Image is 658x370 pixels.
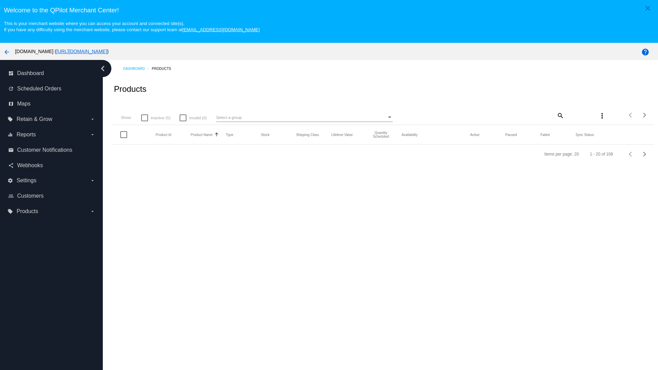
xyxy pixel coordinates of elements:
span: Settings [16,177,36,184]
a: [EMAIL_ADDRESS][DOMAIN_NAME] [182,27,260,32]
span: Show: [121,115,132,120]
span: Maps [17,101,31,107]
span: Customers [17,193,44,199]
i: arrow_drop_down [90,132,95,137]
div: 1 - 20 of 108 [590,152,613,157]
button: Change sorting for TotalQuantityFailed [540,133,550,137]
span: [DOMAIN_NAME] ( ) [15,49,109,54]
i: people_outline [8,193,14,199]
i: update [8,86,14,91]
span: Customer Notifications [17,147,72,153]
div: Items per page: [544,152,573,157]
a: [URL][DOMAIN_NAME] [56,49,107,54]
button: Change sorting for TotalQuantityScheduledActive [470,133,479,137]
i: dashboard [8,71,14,76]
mat-icon: more_vert [598,112,606,120]
button: Change sorting for QuantityScheduled [366,131,395,138]
button: Change sorting for LifetimeValue [331,133,353,137]
mat-icon: arrow_back [3,48,11,56]
mat-icon: search [556,110,564,121]
a: people_outline Customers [8,190,95,201]
h3: Welcome to the QPilot Merchant Center! [4,7,654,14]
a: share Webhooks [8,160,95,171]
a: dashboard Dashboard [8,68,95,79]
span: Dashboard [17,70,44,76]
button: Change sorting for StockLevel [261,133,270,137]
span: Scheduled Orders [17,86,61,92]
i: arrow_drop_down [90,209,95,214]
button: Change sorting for ShippingClass [296,133,319,137]
i: arrow_drop_down [90,178,95,183]
button: Change sorting for ValidationErrorCode [575,133,594,137]
span: Invalid (0) [189,114,207,122]
a: Dashboard [123,63,152,74]
mat-select: Select a group [216,113,393,122]
span: Reports [16,132,36,138]
button: Next page [638,147,651,161]
h2: Products [114,84,146,94]
span: Inactive (5) [151,114,170,122]
span: Products [16,208,38,214]
i: arrow_drop_down [90,116,95,122]
span: Retain & Grow [16,116,52,122]
i: local_offer [8,116,13,122]
a: email Customer Notifications [8,145,95,156]
button: Change sorting for TotalQuantityScheduledPaused [505,133,517,137]
i: chevron_left [97,63,108,74]
button: Change sorting for ProductType [226,133,233,137]
mat-icon: help [641,48,649,56]
a: map Maps [8,98,95,109]
button: Previous page [624,147,638,161]
span: Select a group [216,115,242,120]
button: Next page [638,108,651,122]
i: local_offer [8,209,13,214]
i: email [8,147,14,153]
mat-header-cell: Availability [402,133,470,137]
i: settings [8,178,13,183]
a: update Scheduled Orders [8,83,95,94]
small: This is your merchant website where you can access your account and connected site(s). If you hav... [4,21,259,32]
button: Change sorting for ExternalId [156,133,171,137]
i: equalizer [8,132,13,137]
span: Webhooks [17,162,43,169]
button: Previous page [624,108,638,122]
div: 20 [574,152,579,157]
i: share [8,163,14,168]
button: Change sorting for ProductName [191,133,213,137]
mat-icon: close [644,4,652,12]
i: map [8,101,14,107]
a: Products [152,63,177,74]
